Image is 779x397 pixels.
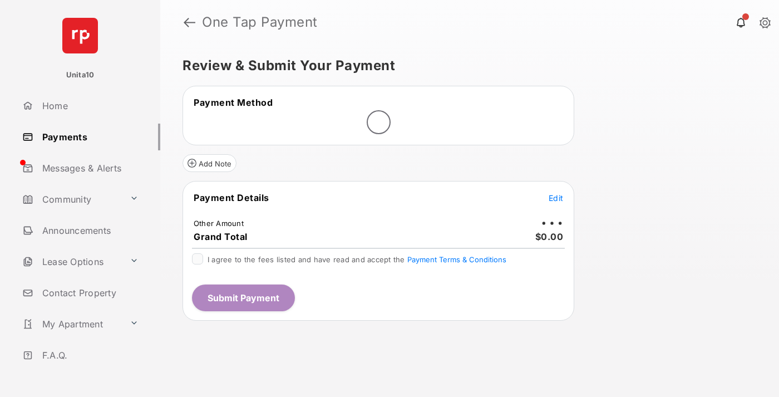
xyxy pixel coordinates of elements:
[208,255,506,264] span: I agree to the fees listed and have read and accept the
[194,231,248,242] span: Grand Total
[194,97,273,108] span: Payment Method
[18,217,160,244] a: Announcements
[535,231,564,242] span: $0.00
[18,155,160,182] a: Messages & Alerts
[18,280,160,306] a: Contact Property
[183,59,748,72] h5: Review & Submit Your Payment
[62,18,98,53] img: svg+xml;base64,PHN2ZyB4bWxucz0iaHR0cDovL3d3dy53My5vcmcvMjAwMC9zdmciIHdpZHRoPSI2NCIgaGVpZ2h0PSI2NC...
[549,192,563,203] button: Edit
[18,248,125,275] a: Lease Options
[193,218,244,228] td: Other Amount
[192,285,295,311] button: Submit Payment
[549,193,563,203] span: Edit
[18,124,160,150] a: Payments
[194,192,269,203] span: Payment Details
[183,154,236,172] button: Add Note
[202,16,318,29] strong: One Tap Payment
[18,92,160,119] a: Home
[407,255,506,264] button: I agree to the fees listed and have read and accept the
[66,70,95,81] p: Unita10
[18,311,125,337] a: My Apartment
[18,186,125,213] a: Community
[18,342,160,369] a: F.A.Q.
